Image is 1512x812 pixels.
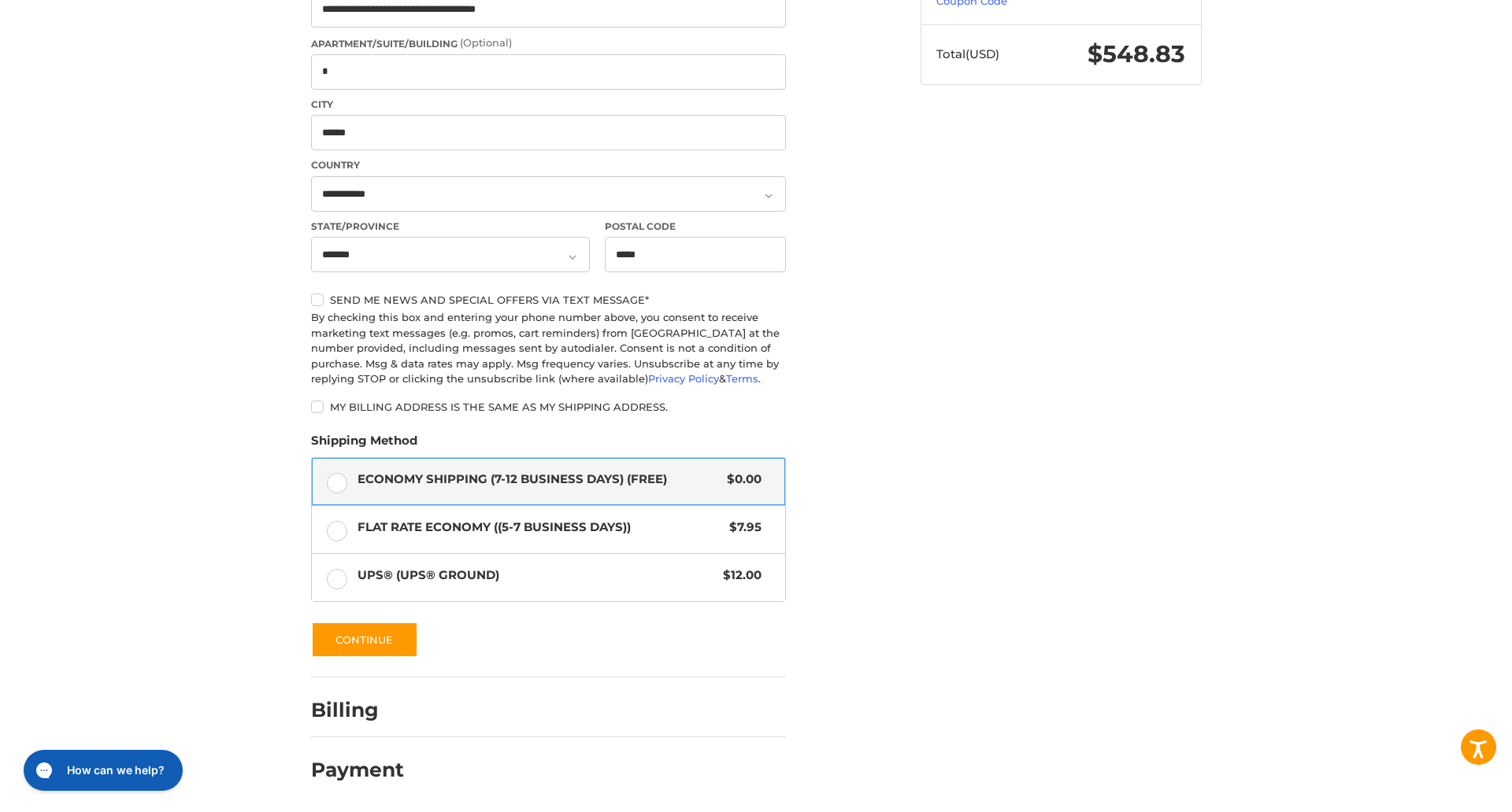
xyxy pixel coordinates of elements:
[716,567,762,585] span: $12.00
[648,372,719,385] a: Privacy Policy
[311,400,786,413] label: My billing address is the same as my shipping address.
[311,98,786,112] label: City
[311,35,786,51] label: Apartment/Suite/Building
[311,220,590,234] label: State/Province
[51,18,149,34] h2: How can we help?
[358,471,720,489] span: Economy Shipping (7-12 Business Days) (Free)
[311,758,404,782] h2: Payment
[8,6,167,46] button: Gorgias live chat
[358,519,722,537] span: Flat Rate Economy ((5-7 Business Days))
[936,46,999,61] span: Total (USD)
[311,158,786,172] label: Country
[722,519,762,537] span: $7.95
[720,471,762,489] span: $0.00
[726,372,758,385] a: Terms
[460,36,512,49] small: (Optional)
[311,622,418,658] button: Continue
[311,432,417,457] legend: Shipping Method
[311,310,786,387] div: By checking this box and entering your phone number above, you consent to receive marketing text ...
[1088,39,1185,68] span: $548.83
[311,698,403,722] h2: Billing
[311,293,786,306] label: Send me news and special offers via text message*
[358,567,716,585] span: UPS® (UPS® Ground)
[605,220,786,234] label: Postal Code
